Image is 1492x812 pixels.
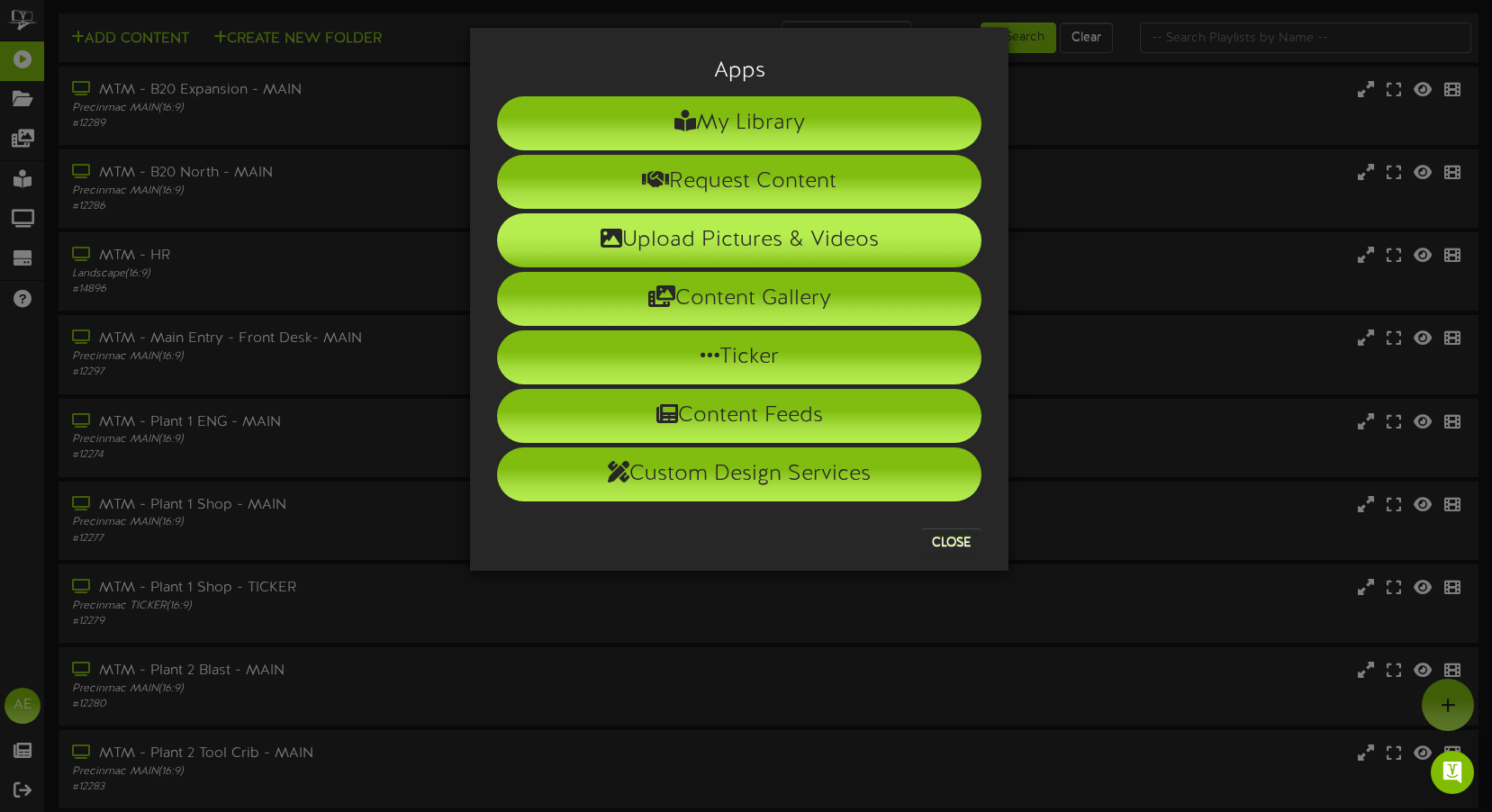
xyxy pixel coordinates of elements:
button: Close [921,528,981,557]
li: Custom Design Services [497,447,981,501]
li: Request Content [497,155,981,209]
h3: Apps [497,59,981,83]
li: Content Gallery [497,272,981,326]
li: Content Feeds [497,389,981,443]
li: My Library [497,96,981,150]
div: Open Intercom Messenger [1431,751,1474,794]
li: Ticker [497,330,981,384]
li: Upload Pictures & Videos [497,213,981,267]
